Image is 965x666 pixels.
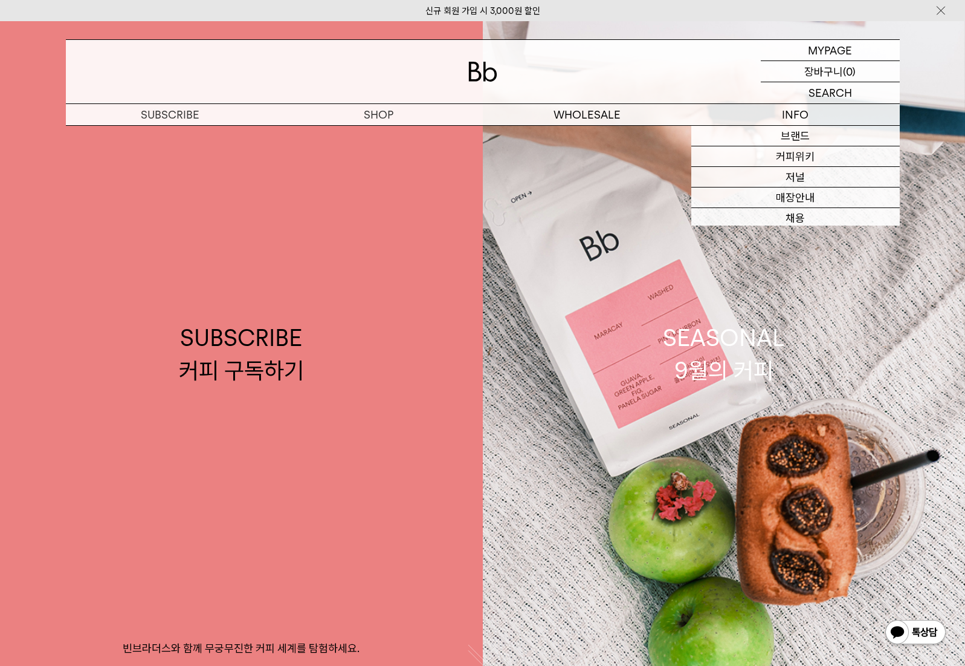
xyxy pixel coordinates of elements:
p: (0) [843,61,856,82]
a: 매장안내 [691,188,900,208]
a: 신규 회원 가입 시 3,000원 할인 [425,5,540,16]
a: SUBSCRIBE [66,104,274,125]
a: 채용 [691,208,900,229]
p: WHOLESALE [483,104,691,125]
a: 브랜드 [691,126,900,146]
p: MYPAGE [808,40,852,60]
p: INFO [691,104,900,125]
a: 장바구니 (0) [761,61,900,82]
p: 장바구니 [804,61,843,82]
p: SEARCH [808,82,852,103]
img: 카카오톡 채널 1:1 채팅 버튼 [884,619,947,648]
a: MYPAGE [761,40,900,61]
div: SUBSCRIBE 커피 구독하기 [179,322,304,386]
a: SHOP [274,104,483,125]
img: 로고 [468,62,497,82]
a: 저널 [691,167,900,188]
div: SEASONAL 9월의 커피 [663,322,785,386]
a: 커피위키 [691,146,900,167]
